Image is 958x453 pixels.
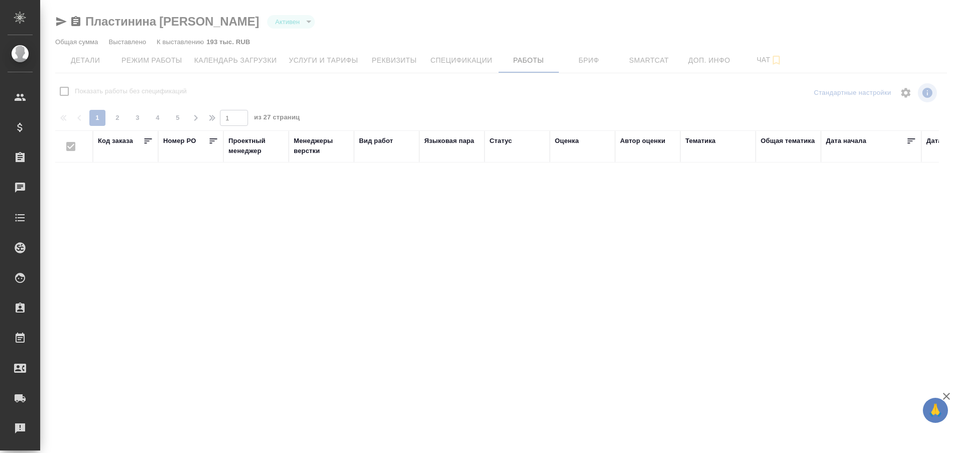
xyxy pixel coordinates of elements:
[228,136,284,156] div: Проектный менеджер
[761,136,815,146] div: Общая тематика
[424,136,474,146] div: Языковая пара
[826,136,866,146] div: Дата начала
[927,400,944,421] span: 🙏
[490,136,512,146] div: Статус
[923,398,948,423] button: 🙏
[359,136,393,146] div: Вид работ
[294,136,349,156] div: Менеджеры верстки
[685,136,715,146] div: Тематика
[555,136,579,146] div: Оценка
[163,136,196,146] div: Номер PO
[98,136,133,146] div: Код заказа
[620,136,665,146] div: Автор оценки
